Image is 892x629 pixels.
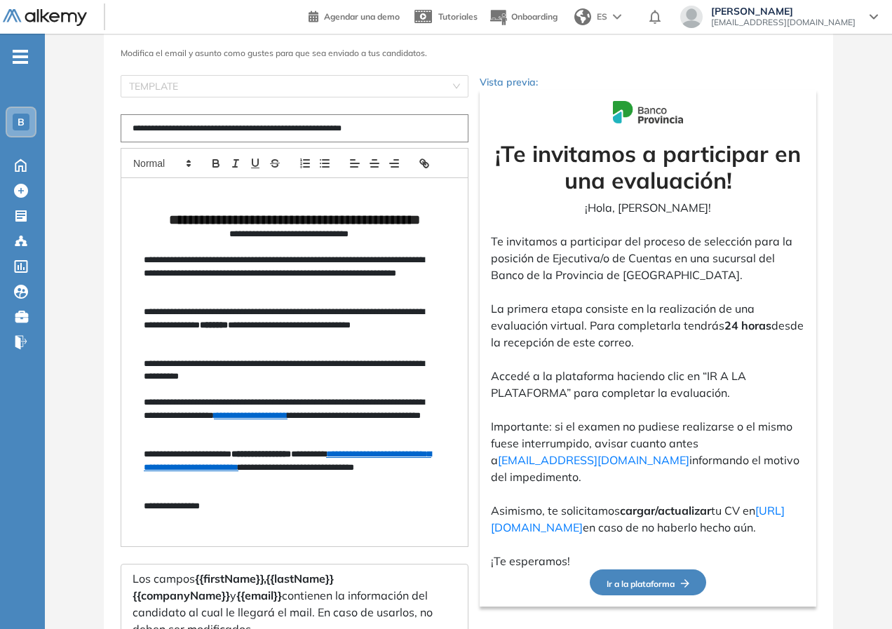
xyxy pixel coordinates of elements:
span: B [18,116,25,128]
p: Vista previa: [480,75,816,90]
strong: 24 horas [724,318,771,332]
a: Agendar una demo [309,7,400,24]
i: - [13,55,28,58]
p: ¡Hola, [PERSON_NAME]! [491,199,805,216]
p: Accedé a la plataforma haciendo clic en “IR A LA PLATAFORMA” para completar la evaluación. [491,367,805,401]
img: Logo de la compañía [613,101,683,123]
img: Logo [3,9,87,27]
span: [PERSON_NAME] [711,6,856,17]
span: {{email}} [236,588,282,602]
span: Agendar una demo [324,11,400,22]
span: Tutoriales [438,11,478,22]
strong: cargar/actualizar [620,503,711,518]
span: {{lastName}} [266,571,334,586]
span: Onboarding [511,11,557,22]
p: Asimismo, te solicitamos tu CV en en caso de no haberlo hecho aún. [491,502,805,536]
span: ES [597,11,607,23]
img: arrow [613,14,621,20]
span: {{companyName}} [133,588,230,602]
p: Te invitamos a participar del proceso de selección para la posición de Ejecutiva/o de Cuentas en ... [491,233,805,283]
button: Ir a la plataformaFlecha [590,569,706,595]
span: Ir a la plataforma [607,579,689,589]
p: Importante: si el examen no pudiese realizarse o el mismo fuese interrumpido, avisar cuanto antes... [491,418,805,485]
span: [EMAIL_ADDRESS][DOMAIN_NAME] [711,17,856,28]
h3: Modifica el email y asunto como gustes para que sea enviado a tus candidatos. [121,48,816,58]
a: [EMAIL_ADDRESS][DOMAIN_NAME] [498,453,689,467]
span: {{firstName}}, [195,571,266,586]
img: Flecha [675,579,689,588]
button: Onboarding [489,2,557,32]
p: La primera etapa consiste en la realización de una evaluación virtual. Para completarla tendrás d... [491,300,805,351]
p: ¡Te esperamos! [491,553,805,569]
strong: ¡Te invitamos a participar en una evaluación! [495,140,801,194]
img: world [574,8,591,25]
